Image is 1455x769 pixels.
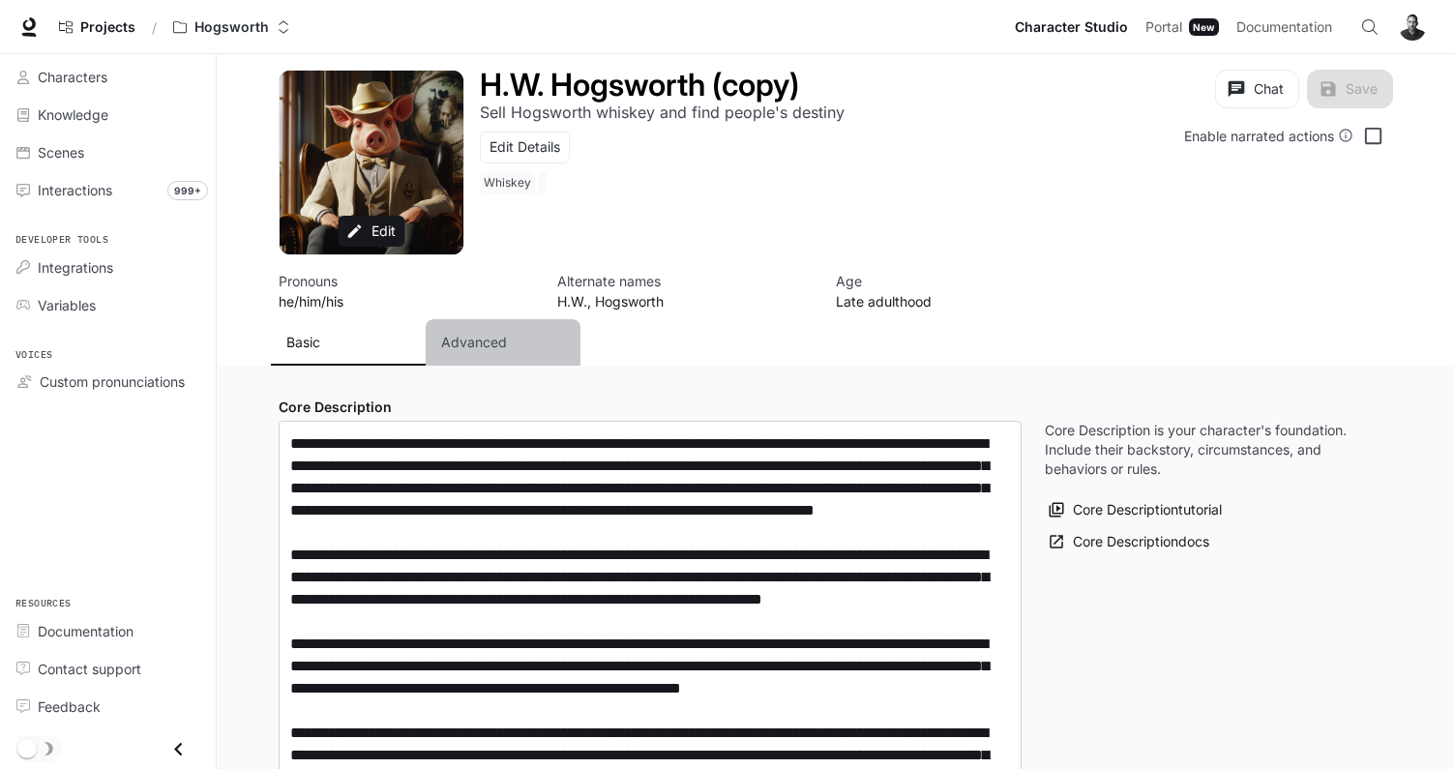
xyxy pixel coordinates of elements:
[38,295,96,315] span: Variables
[480,66,799,104] h1: H.W. Hogsworth (copy)
[1351,8,1389,46] button: Open Command Menu
[279,291,534,311] p: he/him/his
[836,291,1091,311] p: Late adulthood
[339,216,405,248] button: Edit
[1007,8,1136,46] a: Character Studio
[480,70,799,101] button: Open character details dialog
[484,175,531,191] p: Whiskey
[40,371,185,392] span: Custom pronunciations
[38,67,107,87] span: Characters
[279,271,534,311] button: Open character details dialog
[280,71,463,254] div: Avatar image
[441,333,507,352] p: Advanced
[557,291,813,311] p: H.W., Hogsworth
[50,8,144,46] a: Go to projects
[8,251,208,284] a: Integrations
[1399,14,1426,41] img: User avatar
[8,135,208,169] a: Scenes
[836,271,1091,311] button: Open character details dialog
[480,171,539,194] span: Whiskey
[144,17,164,38] div: /
[1189,18,1219,36] div: New
[557,271,813,311] button: Open character details dialog
[38,142,84,163] span: Scenes
[38,257,113,278] span: Integrations
[286,333,320,352] p: Basic
[1045,421,1370,479] p: Core Description is your character's foundation. Include their backstory, circumstances, and beha...
[1184,126,1353,146] div: Enable narrated actions
[8,365,208,399] a: Custom pronunciations
[157,729,200,769] button: Close drawer
[164,8,299,46] button: Open workspace menu
[279,271,534,291] p: Pronouns
[1145,15,1182,40] span: Portal
[1229,8,1347,46] a: Documentation
[836,271,1091,291] p: Age
[1393,8,1432,46] button: User avatar
[1045,494,1227,526] button: Core Descriptiontutorial
[194,19,269,36] p: Hogsworth
[280,71,463,254] button: Open character avatar dialog
[8,690,208,724] a: Feedback
[167,181,208,200] span: 999+
[8,98,208,132] a: Knowledge
[80,19,135,36] span: Projects
[38,104,108,125] span: Knowledge
[1236,15,1332,40] span: Documentation
[8,614,208,648] a: Documentation
[38,659,141,679] span: Contact support
[480,132,570,163] button: Edit Details
[17,737,37,758] span: Dark mode toggle
[480,103,845,122] p: Sell Hogsworth whiskey and find people's destiny
[480,171,550,202] button: Open character details dialog
[279,398,1022,417] h4: Core Description
[38,696,101,717] span: Feedback
[1015,15,1128,40] span: Character Studio
[480,101,845,124] button: Open character details dialog
[8,288,208,322] a: Variables
[1045,526,1214,558] a: Core Descriptiondocs
[38,180,112,200] span: Interactions
[8,652,208,686] a: Contact support
[8,60,208,94] a: Characters
[38,621,134,641] span: Documentation
[8,173,208,207] a: Interactions
[1138,8,1227,46] a: PortalNew
[557,271,813,291] p: Alternate names
[1215,70,1299,108] button: Chat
